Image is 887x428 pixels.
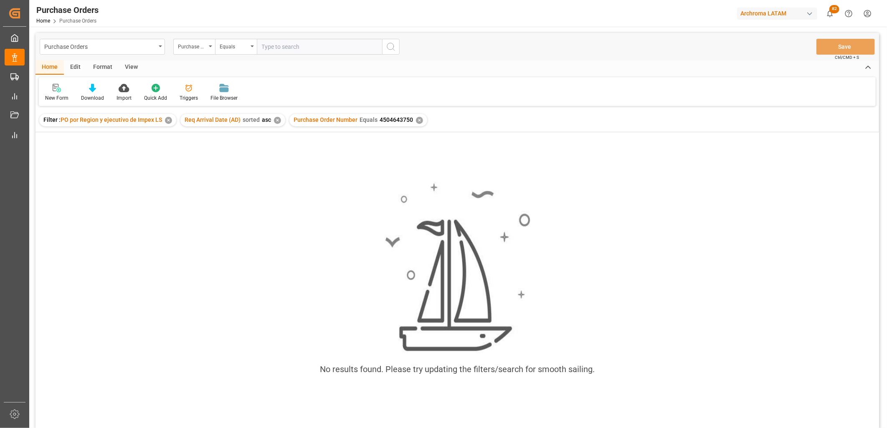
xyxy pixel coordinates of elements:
a: Home [36,18,50,24]
div: ✕ [416,117,423,124]
input: Type to search [257,39,382,55]
div: Edit [64,60,87,75]
button: open menu [173,39,215,55]
div: View [119,60,144,75]
span: asc [262,116,271,123]
button: open menu [40,39,165,55]
button: show 82 new notifications [821,4,839,23]
div: ✕ [165,117,172,124]
div: Archroma LATAM [737,8,817,20]
span: Purchase Order Number [294,116,357,123]
div: Purchase Orders [36,4,99,16]
div: No results found. Please try updating the filters/search for smooth sailing. [320,363,595,375]
button: search button [382,39,400,55]
button: Archroma LATAM [737,5,821,21]
span: Equals [360,116,378,123]
div: File Browser [210,94,238,102]
button: Save [816,39,875,55]
span: Filter : [43,116,61,123]
button: Help Center [839,4,858,23]
div: Format [87,60,119,75]
div: Home [35,60,64,75]
div: Import [117,94,132,102]
span: 82 [829,5,839,13]
div: ✕ [274,117,281,124]
div: Purchase Order Number [178,41,206,50]
span: sorted [243,116,260,123]
div: Equals [220,41,248,50]
div: Triggers [180,94,198,102]
div: Purchase Orders [44,41,156,51]
span: Ctrl/CMD + S [835,54,859,60]
div: Download [81,94,104,102]
button: open menu [215,39,257,55]
span: Req Arrival Date (AD) [185,116,241,123]
span: PO por Region y ejecutivo de Impex LS [61,116,162,123]
span: 4504643750 [380,116,413,123]
div: Quick Add [144,94,167,102]
img: smooth_sailing.jpeg [384,182,530,353]
div: New Form [45,94,68,102]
